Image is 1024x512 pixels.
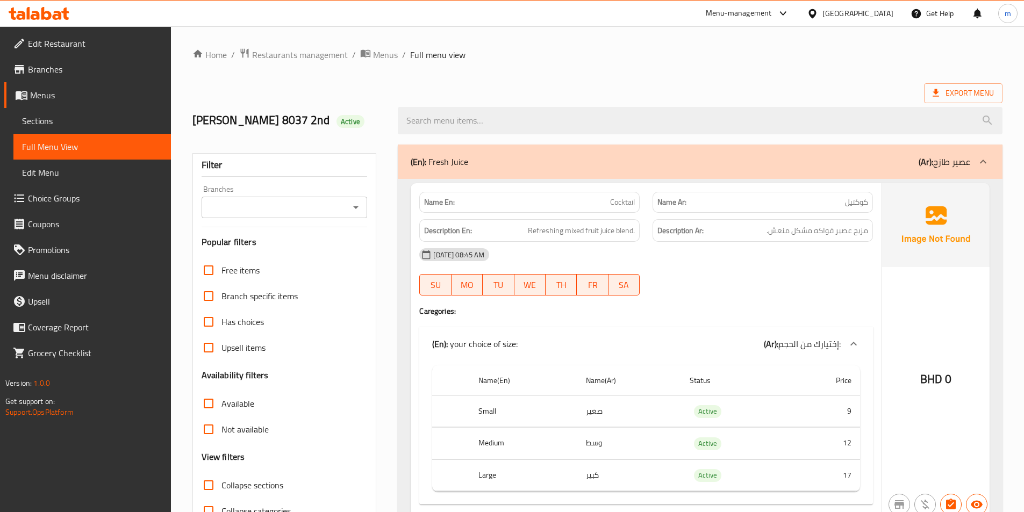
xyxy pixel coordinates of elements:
[608,274,640,295] button: SA
[945,369,951,390] span: 0
[519,277,541,293] span: WE
[919,154,933,170] b: (Ar):
[5,376,32,390] span: Version:
[5,394,55,408] span: Get support on:
[336,115,364,128] div: Active
[470,365,577,396] th: Name(En)
[424,277,447,293] span: SU
[577,428,681,459] td: وسط
[4,185,171,211] a: Choice Groups
[764,336,778,352] b: (Ar):
[470,459,577,491] th: Large
[28,218,162,230] span: Coupons
[546,274,577,295] button: TH
[398,145,1002,179] div: (En): Fresh Juice(Ar):عصير طازج
[33,376,50,390] span: 1.0.0
[514,274,546,295] button: WE
[419,327,873,361] div: (En): your choice of size:(Ar):إختيارك من الحجم:
[920,369,942,390] span: BHD
[919,155,970,168] p: عصير طازج
[4,211,171,237] a: Coupons
[202,451,245,463] h3: View filters
[657,224,704,237] strong: Description Ar:
[373,48,398,61] span: Menus
[822,8,893,19] div: [GEOGRAPHIC_DATA]
[411,154,426,170] b: (En):
[28,63,162,76] span: Branches
[694,437,721,450] span: Active
[239,48,348,62] a: Restaurants management
[845,197,868,208] span: كوكتيل
[28,295,162,308] span: Upsell
[28,321,162,334] span: Coverage Report
[192,48,227,61] a: Home
[432,365,860,492] table: choices table
[694,469,721,482] div: Active
[221,479,283,492] span: Collapse sections
[610,197,635,208] span: Cocktail
[419,274,451,295] button: SU
[613,277,635,293] span: SA
[788,428,860,459] td: 12
[429,250,489,260] span: [DATE] 08:45 AM
[4,263,171,289] a: Menu disclaimer
[882,183,990,267] img: Ae5nvW7+0k+MAAAAAElFTkSuQmCC
[4,314,171,340] a: Coverage Report
[221,341,266,354] span: Upsell items
[694,405,721,417] span: Active
[28,347,162,359] span: Grocery Checklist
[657,197,686,208] strong: Name Ar:
[202,236,368,248] h3: Popular filters
[550,277,572,293] span: TH
[924,83,1002,103] span: Export Menu
[432,337,518,350] p: your choice of size:
[28,243,162,256] span: Promotions
[483,274,514,295] button: TU
[577,365,681,396] th: Name(Ar)
[352,48,356,61] li: /
[221,264,260,277] span: Free items
[4,237,171,263] a: Promotions
[424,197,455,208] strong: Name En:
[28,269,162,282] span: Menu disclaimer
[221,423,269,436] span: Not available
[456,277,478,293] span: MO
[4,340,171,366] a: Grocery Checklist
[5,405,74,419] a: Support.OpsPlatform
[4,82,171,108] a: Menus
[360,48,398,62] a: Menus
[933,86,994,100] span: Export Menu
[221,397,254,410] span: Available
[4,31,171,56] a: Edit Restaurant
[788,365,860,396] th: Price
[231,48,235,61] li: /
[348,200,363,215] button: Open
[470,428,577,459] th: Medium
[202,154,368,177] div: Filter
[487,277,510,293] span: TU
[470,395,577,427] th: Small
[13,160,171,185] a: Edit Menu
[581,277,604,293] span: FR
[577,395,681,427] td: صغير
[221,290,298,302] span: Branch specific items
[192,112,385,128] h2: [PERSON_NAME] 8037 2nd
[30,89,162,102] span: Menus
[221,315,264,328] span: Has choices
[1005,8,1011,19] span: m
[419,361,873,505] div: (En): Fresh Juice(Ar):عصير طازج
[681,365,788,396] th: Status
[788,395,860,427] td: 9
[424,224,472,237] strong: Description En:
[22,140,162,153] span: Full Menu View
[411,155,468,168] p: Fresh Juice
[402,48,406,61] li: /
[336,117,364,127] span: Active
[432,336,448,352] b: (En):
[4,289,171,314] a: Upsell
[192,48,1002,62] nav: breadcrumb
[4,56,171,82] a: Branches
[788,459,860,491] td: 17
